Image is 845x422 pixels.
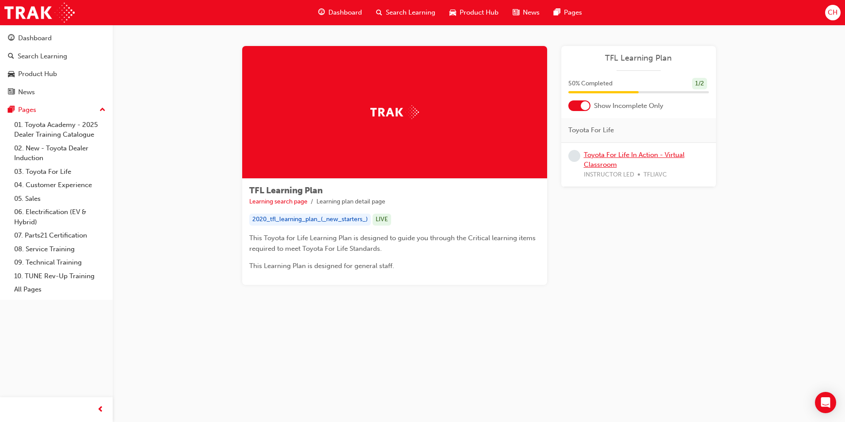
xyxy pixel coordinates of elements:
span: Toyota For Life [568,125,614,135]
div: Product Hub [18,69,57,79]
a: News [4,84,109,100]
span: up-icon [99,104,106,116]
a: guage-iconDashboard [311,4,369,22]
a: 08. Service Training [11,242,109,256]
a: 04. Customer Experience [11,178,109,192]
button: Pages [4,102,109,118]
span: news-icon [513,7,519,18]
span: prev-icon [97,404,104,415]
span: Dashboard [328,8,362,18]
a: pages-iconPages [547,4,589,22]
span: INSTRUCTOR LED [584,170,634,180]
a: Search Learning [4,48,109,65]
div: 2020_tfl_learning_plan_(_new_starters_) [249,214,371,226]
div: 1 / 2 [692,78,707,90]
span: pages-icon [554,7,560,18]
a: TFL Learning Plan [568,53,709,63]
span: Pages [564,8,582,18]
button: CH [825,5,841,20]
a: Toyota For Life In Action - Virtual Classroom [584,151,685,169]
span: search-icon [8,53,14,61]
span: This Learning Plan is designed for general staff. [249,262,394,270]
span: News [523,8,540,18]
a: 01. Toyota Academy - 2025 Dealer Training Catalogue [11,118,109,142]
a: All Pages [11,283,109,296]
div: Dashboard [18,33,52,43]
div: Search Learning [18,51,67,61]
span: car-icon [449,7,456,18]
span: Product Hub [460,8,499,18]
img: Trak [370,105,419,119]
button: DashboardSearch LearningProduct HubNews [4,28,109,102]
a: 05. Sales [11,192,109,206]
img: Trak [4,3,75,23]
a: search-iconSearch Learning [369,4,442,22]
a: 07. Parts21 Certification [11,229,109,242]
div: LIVE [373,214,391,226]
a: 09. Technical Training [11,256,109,269]
a: Learning search page [249,198,308,205]
span: Search Learning [386,8,435,18]
span: search-icon [376,7,382,18]
a: Product Hub [4,66,109,82]
a: 10. TUNE Rev-Up Training [11,269,109,283]
span: guage-icon [318,7,325,18]
a: Dashboard [4,30,109,46]
li: Learning plan detail page [316,197,385,207]
span: TFLIAVC [643,170,667,180]
a: 02. New - Toyota Dealer Induction [11,142,109,165]
div: Open Intercom Messenger [815,392,836,413]
span: learningRecordVerb_NONE-icon [568,150,580,162]
span: car-icon [8,70,15,78]
div: News [18,87,35,97]
a: car-iconProduct Hub [442,4,506,22]
span: guage-icon [8,35,15,42]
span: pages-icon [8,106,15,114]
span: news-icon [8,88,15,96]
span: TFL Learning Plan [249,185,323,196]
span: 50 % Completed [568,79,613,89]
span: CH [828,8,837,18]
a: news-iconNews [506,4,547,22]
a: 03. Toyota For Life [11,165,109,179]
span: Show Incomplete Only [594,101,663,111]
span: This Toyota for Life Learning Plan is designed to guide you through the Critical learning items r... [249,234,537,253]
div: Pages [18,105,36,115]
a: 06. Electrification (EV & Hybrid) [11,205,109,229]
